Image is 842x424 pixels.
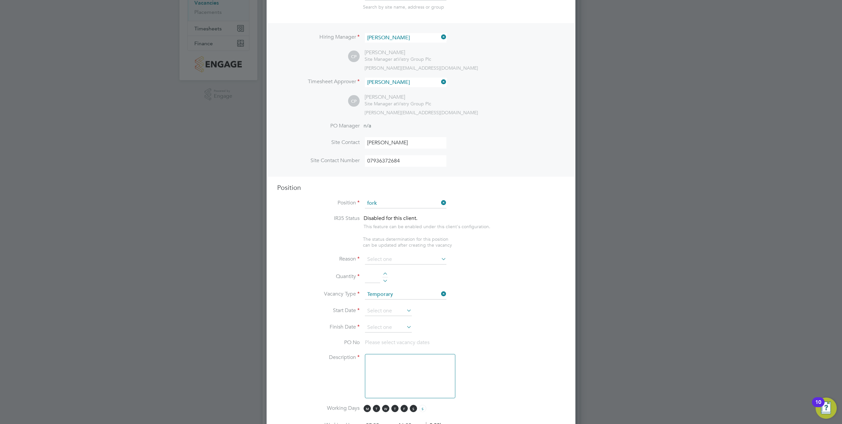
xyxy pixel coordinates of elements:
[277,78,360,85] label: Timesheet Approver
[277,256,360,263] label: Reason
[277,339,360,346] label: PO No
[373,405,380,412] span: T
[277,199,360,206] label: Position
[277,307,360,314] label: Start Date
[365,78,446,87] input: Search for...
[365,94,431,101] div: [PERSON_NAME]
[382,405,389,412] span: W
[419,405,426,412] span: S
[364,222,490,230] div: This feature can be enabled under this client's configuration.
[365,56,431,62] div: Vistry Group Plc
[365,339,430,346] span: Please select vacancy dates
[391,405,399,412] span: T
[277,324,360,331] label: Finish Date
[277,123,360,129] label: PO Manager
[365,110,478,116] span: [PERSON_NAME][EMAIL_ADDRESS][DOMAIN_NAME]
[277,291,360,298] label: Vacancy Type
[365,306,412,316] input: Select one
[348,51,360,62] span: CP
[277,139,360,146] label: Site Contact
[365,101,398,107] span: Site Manager at
[815,402,821,411] div: 10
[277,157,360,164] label: Site Contact Number
[365,198,446,208] input: Search for...
[364,215,417,222] span: Disabled for this client.
[277,183,565,192] h3: Position
[277,34,360,41] label: Hiring Manager
[816,398,837,419] button: Open Resource Center, 10 new notifications
[365,65,478,71] span: [PERSON_NAME][EMAIL_ADDRESS][DOMAIN_NAME]
[348,95,360,107] span: CP
[365,49,431,56] div: [PERSON_NAME]
[277,273,360,280] label: Quantity
[401,405,408,412] span: F
[277,215,360,222] label: IR35 Status
[365,290,446,300] input: Select one
[365,101,431,107] div: Vistry Group Plc
[364,405,371,412] span: M
[364,123,371,129] span: n/a
[365,323,412,333] input: Select one
[277,405,360,412] label: Working Days
[363,236,452,248] span: The status determination for this position can be updated after creating the vacancy
[365,56,398,62] span: Site Manager at
[363,4,444,10] span: Search by site name, address or group
[410,405,417,412] span: S
[365,33,446,43] input: Search for...
[277,354,360,361] label: Description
